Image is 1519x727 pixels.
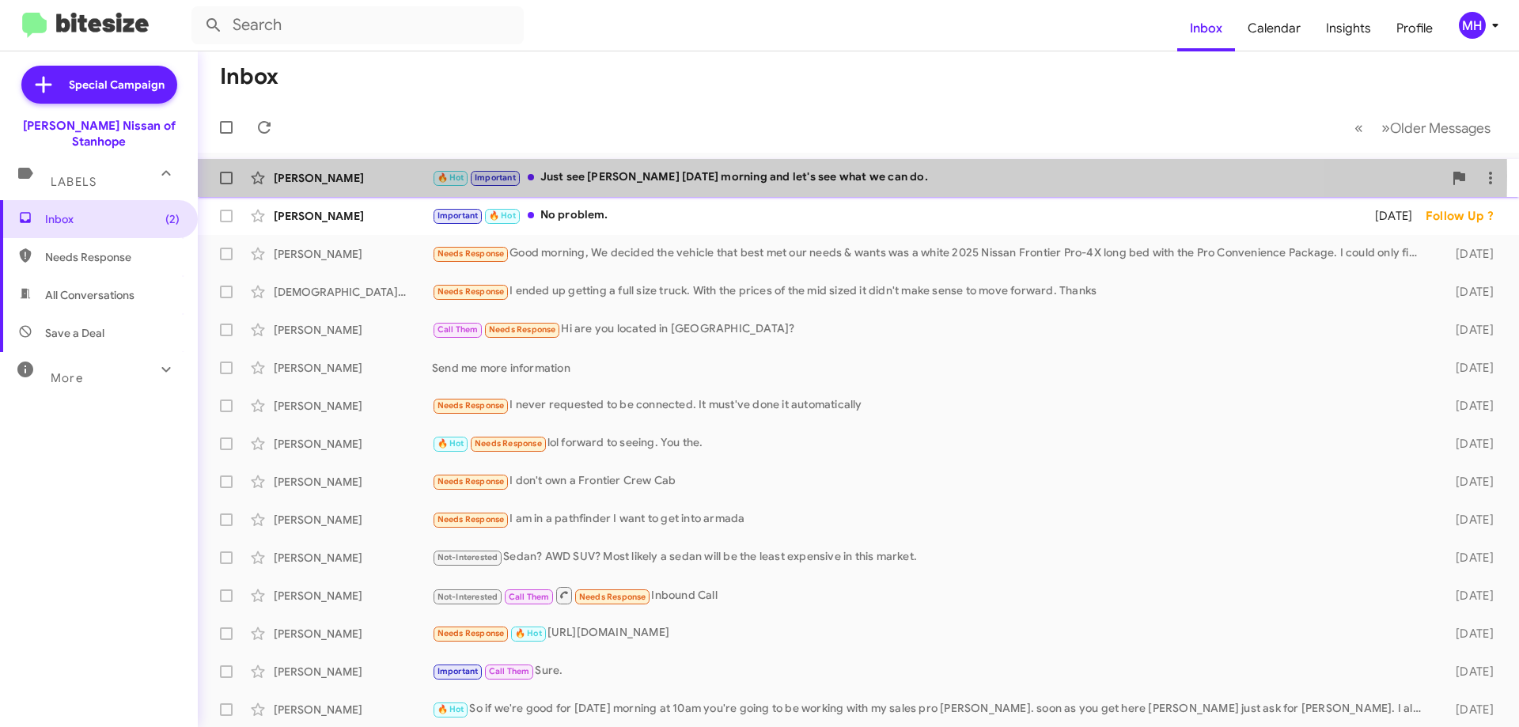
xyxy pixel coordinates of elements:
[509,592,550,602] span: Call Them
[1177,6,1235,51] a: Inbox
[432,360,1430,376] div: Send me more information
[432,168,1443,187] div: Just see [PERSON_NAME] [DATE] morning and let's see what we can do.
[45,249,180,265] span: Needs Response
[274,436,432,452] div: [PERSON_NAME]
[489,666,530,676] span: Call Them
[515,628,542,638] span: 🔥 Hot
[1430,512,1506,528] div: [DATE]
[432,472,1430,490] div: I don't own a Frontier Crew Cab
[432,624,1430,642] div: [URL][DOMAIN_NAME]
[1430,588,1506,604] div: [DATE]
[274,474,432,490] div: [PERSON_NAME]
[1390,119,1491,137] span: Older Messages
[1430,626,1506,642] div: [DATE]
[438,704,464,714] span: 🔥 Hot
[1235,6,1313,51] a: Calendar
[165,211,180,227] span: (2)
[1430,474,1506,490] div: [DATE]
[1381,118,1390,138] span: »
[1459,12,1486,39] div: MH
[1384,6,1445,51] a: Profile
[438,628,505,638] span: Needs Response
[432,206,1354,225] div: No problem.
[438,172,464,183] span: 🔥 Hot
[432,585,1430,605] div: Inbound Call
[274,702,432,718] div: [PERSON_NAME]
[1430,436,1506,452] div: [DATE]
[1313,6,1384,51] a: Insights
[1430,664,1506,680] div: [DATE]
[45,211,180,227] span: Inbox
[274,664,432,680] div: [PERSON_NAME]
[432,700,1430,718] div: So if we're good for [DATE] morning at 10am you're going to be working with my sales pro [PERSON_...
[274,322,432,338] div: [PERSON_NAME]
[438,514,505,524] span: Needs Response
[274,246,432,262] div: [PERSON_NAME]
[432,282,1430,301] div: I ended up getting a full size truck. With the prices of the mid sized it didn't make sense to mo...
[1445,12,1502,39] button: MH
[438,476,505,487] span: Needs Response
[51,371,83,385] span: More
[432,396,1430,415] div: I never requested to be connected. It must've done it automatically
[1430,284,1506,300] div: [DATE]
[438,552,498,562] span: Not-Interested
[1430,360,1506,376] div: [DATE]
[489,210,516,221] span: 🔥 Hot
[274,170,432,186] div: [PERSON_NAME]
[432,548,1430,566] div: Sedan? AWD SUV? Most likely a sedan will be the least expensive in this market.
[432,510,1430,528] div: I am in a pathfinder I want to get into armada
[274,398,432,414] div: [PERSON_NAME]
[274,208,432,224] div: [PERSON_NAME]
[438,438,464,449] span: 🔥 Hot
[1354,118,1363,138] span: «
[438,666,479,676] span: Important
[220,64,278,89] h1: Inbox
[274,360,432,376] div: [PERSON_NAME]
[191,6,524,44] input: Search
[432,434,1430,452] div: lol forward to seeing. You the.
[69,77,165,93] span: Special Campaign
[1430,550,1506,566] div: [DATE]
[1426,208,1506,224] div: Follow Up ?
[45,287,134,303] span: All Conversations
[51,175,97,189] span: Labels
[1372,112,1500,144] button: Next
[489,324,556,335] span: Needs Response
[1354,208,1426,224] div: [DATE]
[432,320,1430,339] div: Hi are you located in [GEOGRAPHIC_DATA]?
[274,550,432,566] div: [PERSON_NAME]
[1430,246,1506,262] div: [DATE]
[274,588,432,604] div: [PERSON_NAME]
[274,512,432,528] div: [PERSON_NAME]
[432,662,1430,680] div: Sure.
[45,325,104,341] span: Save a Deal
[438,210,479,221] span: Important
[1430,398,1506,414] div: [DATE]
[438,324,479,335] span: Call Them
[475,172,516,183] span: Important
[438,286,505,297] span: Needs Response
[274,284,432,300] div: [DEMOGRAPHIC_DATA][PERSON_NAME]
[1345,112,1373,144] button: Previous
[432,244,1430,263] div: Good morning, We decided the vehicle that best met our needs & wants was a white 2025 Nissan Fron...
[579,592,646,602] span: Needs Response
[438,400,505,411] span: Needs Response
[274,626,432,642] div: [PERSON_NAME]
[438,592,498,602] span: Not-Interested
[21,66,177,104] a: Special Campaign
[438,248,505,259] span: Needs Response
[1430,702,1506,718] div: [DATE]
[1430,322,1506,338] div: [DATE]
[475,438,542,449] span: Needs Response
[1346,112,1500,144] nav: Page navigation example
